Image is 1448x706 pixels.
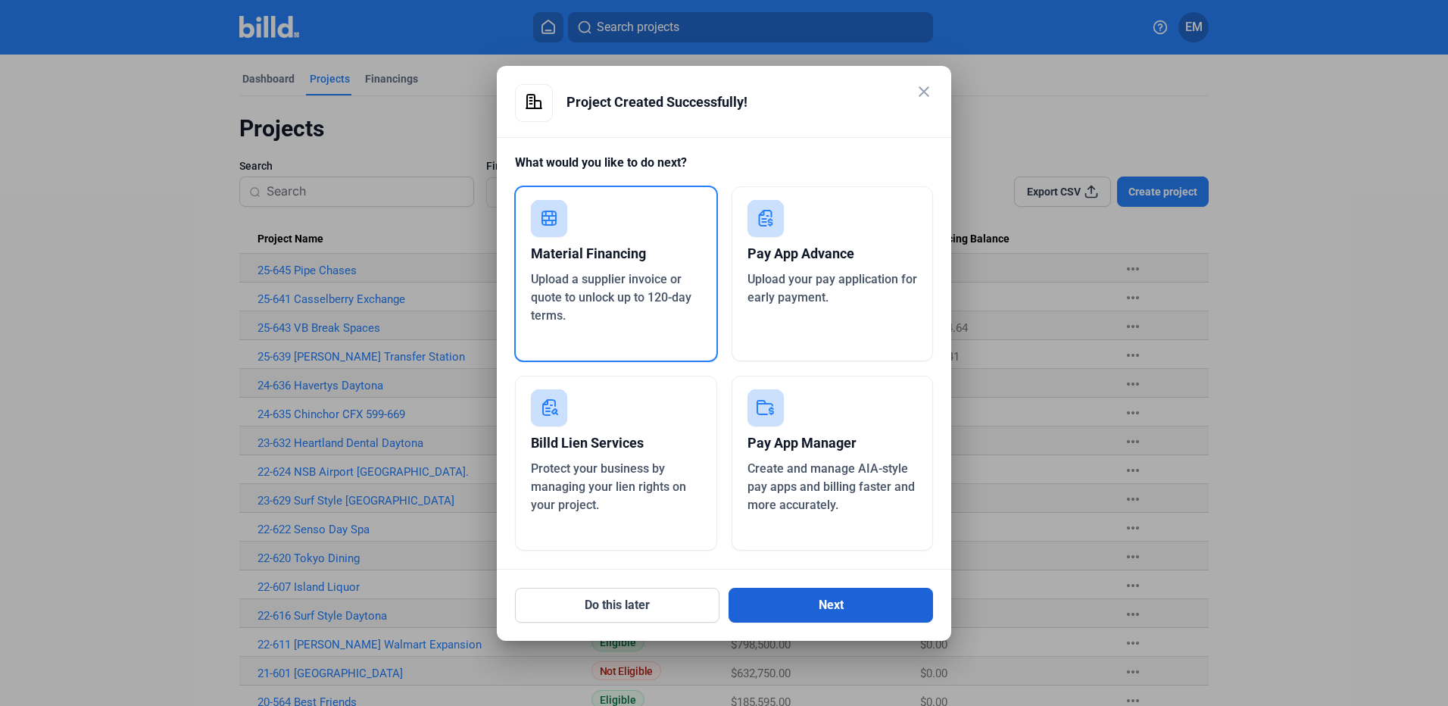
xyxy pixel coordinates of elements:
[747,461,915,512] span: Create and manage AIA-style pay apps and billing faster and more accurately.
[531,272,691,323] span: Upload a supplier invoice or quote to unlock up to 120-day terms.
[531,426,701,460] div: Billd Lien Services
[566,84,933,120] div: Project Created Successfully!
[729,588,933,623] button: Next
[747,426,918,460] div: Pay App Manager
[531,461,686,512] span: Protect your business by managing your lien rights on your project.
[515,588,719,623] button: Do this later
[915,83,933,101] mat-icon: close
[531,237,701,270] div: Material Financing
[515,154,933,186] div: What would you like to do next?
[747,237,918,270] div: Pay App Advance
[747,272,917,305] span: Upload your pay application for early payment.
